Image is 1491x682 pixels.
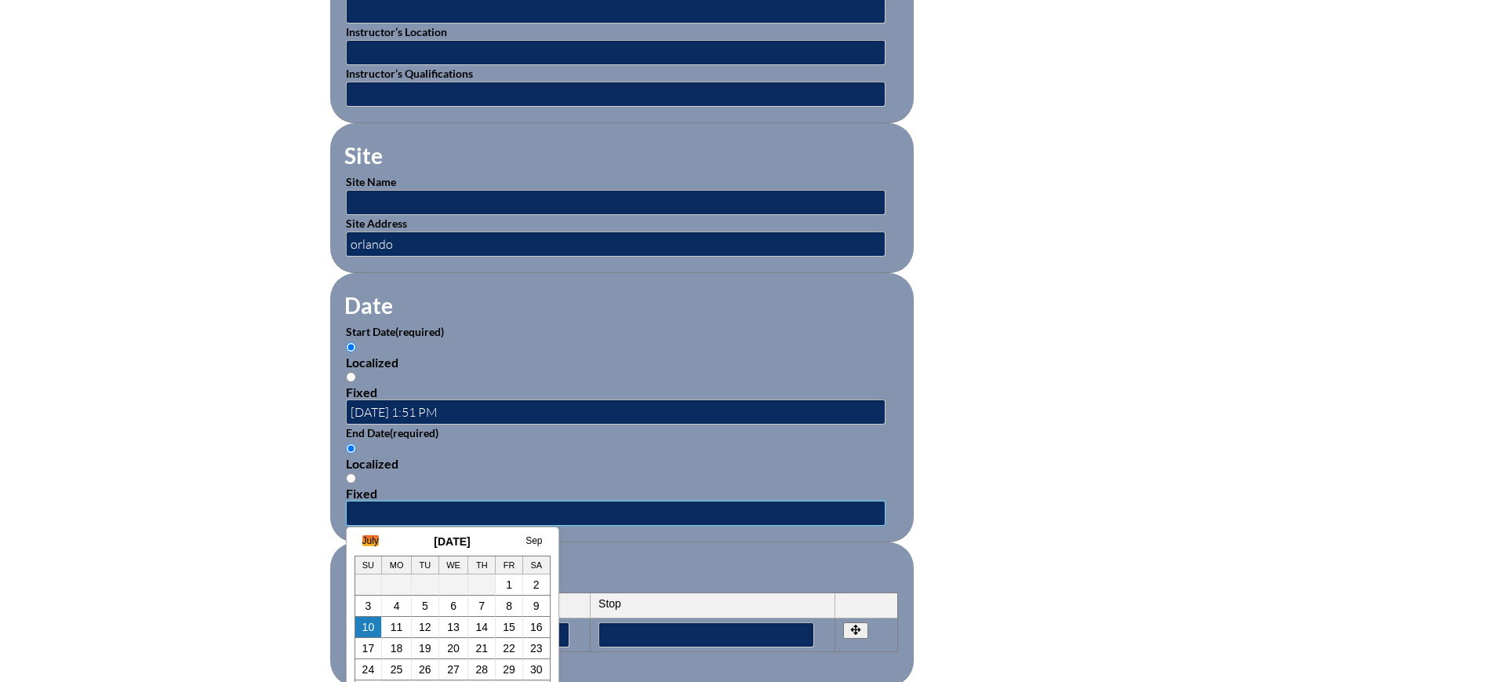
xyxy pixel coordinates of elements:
[343,292,395,319] legend: Date
[412,556,439,574] th: Tu
[530,642,543,655] a: 23
[362,535,379,546] a: July
[468,556,496,574] th: Th
[419,642,431,655] a: 19
[496,556,523,574] th: Fr
[346,473,356,483] input: Fixed
[346,385,898,399] div: Fixed
[395,325,444,338] span: (required)
[447,642,460,655] a: 20
[362,621,375,633] a: 10
[355,535,551,548] h3: [DATE]
[365,600,372,612] a: 3
[346,426,438,439] label: End Date
[506,600,512,612] a: 8
[343,561,421,588] legend: Periods
[503,663,515,676] a: 29
[506,578,512,591] a: 1
[439,556,469,574] th: We
[422,600,428,612] a: 5
[355,556,383,574] th: Su
[530,621,543,633] a: 16
[523,556,550,574] th: Sa
[346,486,898,501] div: Fixed
[394,600,400,612] a: 4
[450,600,456,612] a: 6
[346,325,444,338] label: Start Date
[391,663,403,676] a: 25
[533,578,540,591] a: 2
[419,663,431,676] a: 26
[362,642,375,655] a: 17
[346,217,407,230] label: Site Address
[346,25,447,38] label: Instructor’s Location
[447,663,460,676] a: 27
[525,535,542,546] a: Sep
[346,342,356,352] input: Localized
[533,600,540,612] a: 9
[346,372,356,382] input: Fixed
[391,621,403,633] a: 11
[390,426,438,439] span: (required)
[591,593,835,618] th: Stop
[346,456,898,471] div: Localized
[346,443,356,454] input: Localized
[530,663,543,676] a: 30
[346,355,898,370] div: Localized
[346,67,473,80] label: Instructor’s Qualifications
[343,142,384,169] legend: Site
[503,621,515,633] a: 15
[475,642,488,655] a: 21
[447,621,460,633] a: 13
[382,556,412,574] th: Mo
[391,642,403,655] a: 18
[503,642,515,655] a: 22
[419,621,431,633] a: 12
[346,175,396,188] label: Site Name
[475,621,488,633] a: 14
[362,663,375,676] a: 24
[475,663,488,676] a: 28
[478,600,485,612] a: 7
